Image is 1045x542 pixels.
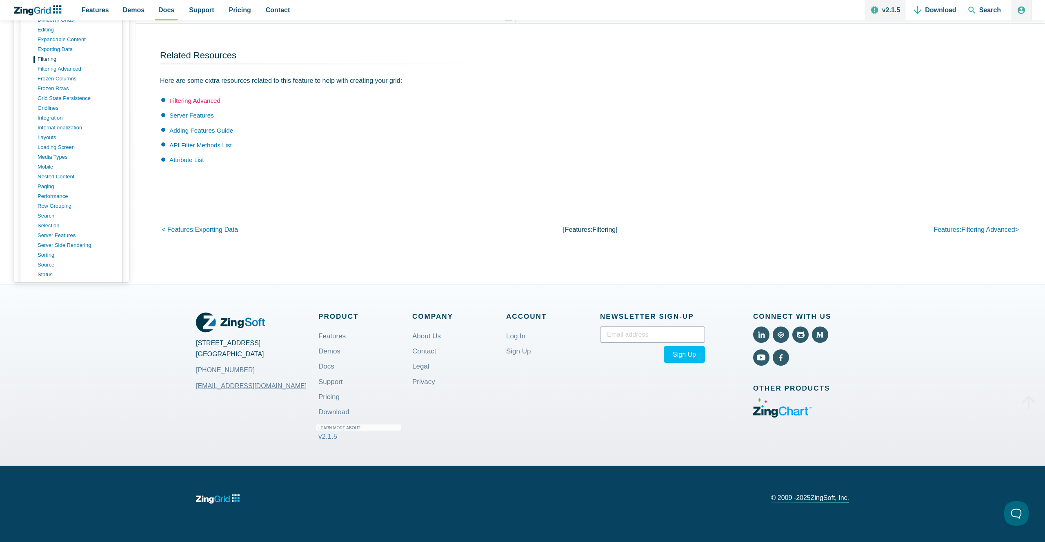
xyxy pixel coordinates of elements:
a: < features:exporting data [162,226,238,233]
a: [EMAIL_ADDRESS][DOMAIN_NAME] [196,376,307,395]
a: Attribute List [169,156,204,163]
a: editing [38,25,116,35]
a: features:filtering advanced> [934,226,1019,233]
span: Docs [158,4,174,16]
a: internationalization [38,123,116,133]
a: Download [318,402,349,422]
span: Account [506,311,600,322]
span: filtering advanced [961,226,1015,233]
a: nested content [38,172,116,182]
button: Sign Up [664,346,705,363]
span: v2.1.5 [318,433,337,440]
span: Company [412,311,506,322]
a: Sign Up [506,342,531,361]
a: paging [38,182,116,191]
a: Support [318,372,343,391]
p: Here are some extra resources related to this feature to help with creating your grid: [160,75,502,86]
a: View Github (External) [792,327,809,343]
a: Pricing [318,387,340,406]
a: status [38,270,116,280]
span: exporting data [195,226,238,233]
a: layouts [38,133,116,142]
a: filtering [38,54,116,64]
a: search [38,211,116,221]
a: frozen rows [38,84,116,93]
p: © 2009 - ZingSoft, Inc. [771,495,849,503]
a: grid state persistence [38,93,116,103]
a: View YouTube (External) [753,349,769,366]
a: Visit ZingChart (External) [753,412,812,419]
a: selection [38,221,116,231]
a: ZingGrid Logo [196,311,265,334]
a: Server Features [169,112,214,119]
a: Docs [318,357,334,376]
a: Learn More About v2.1.5 [318,418,403,446]
span: Other Products [753,382,849,394]
a: server side rendering [38,240,116,250]
a: Adding Features Guide [169,127,233,134]
a: integration [38,113,116,123]
input: Email address [600,327,705,343]
a: ZingGrid logo [196,492,240,506]
a: styling [38,280,116,289]
span: filtering [592,226,616,233]
small: Learn More About [316,424,401,431]
span: Pricing [229,4,251,16]
span: 2025 [796,494,811,501]
a: View Code Pen (External) [773,327,789,343]
a: [PHONE_NUMBER] [196,364,255,375]
a: media types [38,152,116,162]
a: API Filter Methods List [169,142,232,149]
a: frozen columns [38,74,116,84]
a: sorting [38,250,116,260]
span: Contact [266,4,290,16]
a: View LinkedIn (External) [753,327,769,343]
a: filtering advanced [38,64,116,74]
a: Contact [412,342,436,361]
a: row grouping [38,201,116,211]
a: Demos [318,342,340,361]
a: Related Resources [160,50,236,60]
a: About Us [412,327,441,346]
p: [features: ] [447,224,733,235]
a: server features [38,231,116,240]
span: Connect With Us [753,311,849,322]
a: loading screen [38,142,116,152]
span: Support [189,4,214,16]
a: ZingChart Logo. Click to return to the homepage [13,5,66,16]
a: Privacy [412,372,435,391]
iframe: Toggle Customer Support [1004,501,1029,526]
a: Legal [412,357,429,376]
address: [STREET_ADDRESS] [GEOGRAPHIC_DATA] [196,338,318,376]
a: mobile [38,162,116,172]
a: source [38,260,116,270]
a: gridlines [38,103,116,113]
span: Demos [123,4,145,16]
a: Filtering Advanced [169,97,220,104]
a: Features [318,327,346,346]
a: View Medium (External) [812,327,828,343]
span: Newsletter Sign‑up [600,311,705,322]
a: performance [38,191,116,201]
a: expandable content [38,35,116,44]
a: Log In [506,327,525,346]
a: View Facebook (External) [773,349,789,366]
span: Features [82,4,109,16]
span: Product [318,311,412,322]
a: exporting data [38,44,116,54]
